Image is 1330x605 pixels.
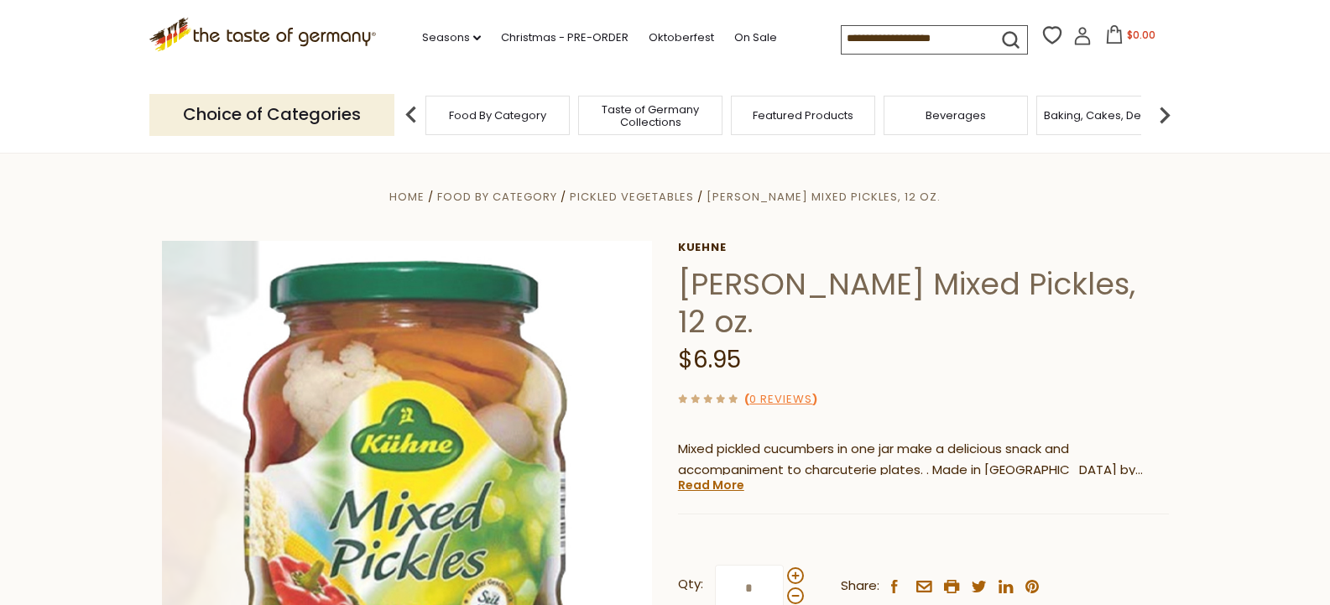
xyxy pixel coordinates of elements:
[678,574,703,595] strong: Qty:
[678,343,741,376] span: $6.95
[841,576,879,597] span: Share:
[570,189,694,205] a: Pickled Vegetables
[394,98,428,132] img: previous arrow
[678,477,744,493] a: Read More
[1095,25,1166,50] button: $0.00
[583,103,717,128] a: Taste of Germany Collections
[753,109,853,122] a: Featured Products
[734,29,777,47] a: On Sale
[678,265,1169,341] h1: [PERSON_NAME] Mixed Pickles, 12 oz.
[678,241,1169,254] a: Kuehne
[422,29,481,47] a: Seasons
[1044,109,1174,122] a: Baking, Cakes, Desserts
[744,391,817,407] span: ( )
[437,189,557,205] a: Food By Category
[149,94,394,135] p: Choice of Categories
[649,29,714,47] a: Oktoberfest
[1148,98,1181,132] img: next arrow
[389,189,425,205] a: Home
[449,109,546,122] a: Food By Category
[926,109,986,122] a: Beverages
[749,391,812,409] a: 0 Reviews
[678,439,1169,481] p: Mixed pickled cucumbers in one jar make a delicious snack and accompaniment to charcuterie plates...
[707,189,941,205] a: [PERSON_NAME] Mixed Pickles, 12 oz.
[501,29,628,47] a: Christmas - PRE-ORDER
[1127,28,1155,42] span: $0.00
